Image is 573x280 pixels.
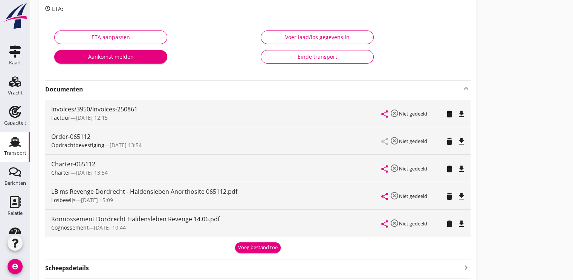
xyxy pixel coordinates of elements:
small: Niet gedeeld [399,220,427,227]
i: file_download [457,219,466,228]
small: Niet gedeeld [399,193,427,199]
i: keyboard_arrow_up [461,84,471,93]
div: Kaart [9,60,21,65]
div: Einde transport [267,53,367,61]
i: file_download [457,110,466,119]
i: keyboard_arrow_right [461,262,471,272]
i: share [380,192,389,201]
span: [DATE] 12:15 [76,114,108,121]
div: Charter-065112 [51,160,382,169]
strong: Documenten [45,85,461,94]
span: [DATE] 13:54 [76,169,108,176]
button: Aankomst melden [54,50,167,64]
div: — [51,196,382,204]
span: Charter [51,169,70,176]
i: file_download [457,164,466,173]
i: file_download [457,192,466,201]
i: highlight_off [390,164,399,173]
button: Einde transport [261,50,374,64]
div: Voer laad/los gegevens in [267,33,367,41]
i: highlight_off [390,136,399,145]
i: delete [445,219,454,228]
small: Niet gedeeld [399,110,427,117]
div: Transport [4,151,26,155]
div: — [51,169,382,177]
div: Berichten [5,181,26,186]
div: Order-065112 [51,132,382,141]
i: delete [445,137,454,146]
div: — [51,141,382,149]
span: Cognossement [51,224,89,231]
i: delete [445,110,454,119]
i: highlight_off [390,109,399,118]
span: Losbewijs [51,196,76,204]
i: highlight_off [390,219,399,228]
span: Opdrachtbevestiging [51,142,104,149]
button: ETA aanpassen [54,30,167,44]
i: file_download [457,137,466,146]
i: share [380,110,389,119]
strong: Scheepsdetails [45,264,89,272]
span: [DATE] 15:09 [81,196,113,204]
div: ETA aanpassen [61,33,161,41]
span: ETA: [52,5,63,12]
i: share [380,219,389,228]
button: Voeg bestand toe [235,242,281,253]
div: Vracht [8,90,23,95]
div: — [51,114,382,122]
i: share [380,164,389,173]
div: Aankomst melden [60,53,161,61]
img: logo-small.a267ee39.svg [2,2,29,30]
i: delete [445,164,454,173]
small: Niet gedeeld [399,138,427,145]
div: — [51,224,382,231]
div: Capaciteit [4,120,26,125]
span: [DATE] 13:54 [110,142,142,149]
div: Konnossement Dordrecht Haldensleben Revenge 14.06.pdf [51,215,382,224]
div: Relatie [8,211,23,216]
div: LB ms Revenge Dordrecht - Haldensleben Anorthosite 065112.pdf [51,187,382,196]
small: Niet gedeeld [399,165,427,172]
button: Voer laad/los gegevens in [261,30,374,44]
div: Voeg bestand toe [238,244,278,251]
span: Factuur [51,114,70,121]
i: delete [445,192,454,201]
i: highlight_off [390,191,399,200]
i: account_circle [8,259,23,274]
div: invoices/3950/invoices-250861 [51,105,382,114]
span: [DATE] 10:44 [94,224,126,231]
